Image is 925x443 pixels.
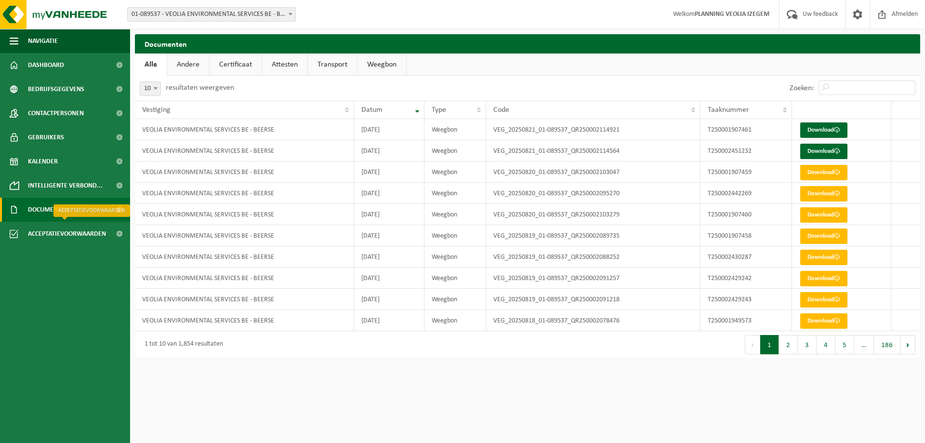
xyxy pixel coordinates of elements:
[790,84,814,92] label: Zoeken:
[800,250,847,265] a: Download
[708,106,749,114] span: Taaknummer
[700,225,792,246] td: T250001907458
[700,119,792,140] td: T250001907461
[135,119,354,140] td: VEOLIA ENVIRONMENTAL SERVICES BE - BEERSE
[424,183,487,204] td: Weegbon
[486,183,700,204] td: VEG_20250820_01-089537_QR250002095270
[800,186,847,201] a: Download
[486,246,700,268] td: VEG_20250819_01-089537_QR250002088252
[354,246,424,268] td: [DATE]
[135,289,354,310] td: VEOLIA ENVIRONMENTAL SERVICES BE - BEERSE
[354,204,424,225] td: [DATE]
[135,246,354,268] td: VEOLIA ENVIRONMENTAL SERVICES BE - BEERSE
[135,268,354,289] td: VEOLIA ENVIRONMENTAL SERVICES BE - BEERSE
[700,310,792,331] td: T250001949573
[166,84,234,92] label: resultaten weergeven
[800,228,847,244] a: Download
[135,310,354,331] td: VEOLIA ENVIRONMENTAL SERVICES BE - BEERSE
[28,149,58,174] span: Kalender
[424,246,487,268] td: Weegbon
[779,335,798,354] button: 2
[486,310,700,331] td: VEG_20250818_01-089537_QR250002078476
[486,119,700,140] td: VEG_20250821_01-089537_QR250002114921
[800,207,847,223] a: Download
[424,225,487,246] td: Weegbon
[854,335,874,354] span: …
[424,204,487,225] td: Weegbon
[167,54,209,76] a: Andere
[700,246,792,268] td: T250002430287
[486,140,700,161] td: VEG_20250821_01-089537_QR250002114564
[361,106,383,114] span: Datum
[424,119,487,140] td: Weegbon
[354,289,424,310] td: [DATE]
[432,106,446,114] span: Type
[745,335,760,354] button: Previous
[695,11,769,18] strong: PLANNING VEOLIA IZEGEM
[700,204,792,225] td: T250001907460
[817,335,835,354] button: 4
[800,165,847,180] a: Download
[28,53,64,77] span: Dashboard
[424,140,487,161] td: Weegbon
[140,336,223,353] div: 1 tot 10 van 1,854 resultaten
[424,310,487,331] td: Weegbon
[354,310,424,331] td: [DATE]
[140,81,161,96] span: 10
[700,268,792,289] td: T250002429242
[354,225,424,246] td: [DATE]
[900,335,915,354] button: Next
[28,101,84,125] span: Contactpersonen
[135,54,167,76] a: Alle
[800,292,847,308] a: Download
[135,183,354,204] td: VEOLIA ENVIRONMENTAL SERVICES BE - BEERSE
[486,289,700,310] td: VEG_20250819_01-089537_QR250002091218
[354,161,424,183] td: [DATE]
[424,289,487,310] td: Weegbon
[135,225,354,246] td: VEOLIA ENVIRONMENTAL SERVICES BE - BEERSE
[135,204,354,225] td: VEOLIA ENVIRONMENTAL SERVICES BE - BEERSE
[798,335,817,354] button: 3
[262,54,307,76] a: Attesten
[700,161,792,183] td: T250001907459
[486,204,700,225] td: VEG_20250820_01-089537_QR250002103279
[800,144,847,159] a: Download
[135,161,354,183] td: VEOLIA ENVIRONMENTAL SERVICES BE - BEERSE
[486,268,700,289] td: VEG_20250819_01-089537_QR250002091257
[28,198,69,222] span: Documenten
[700,140,792,161] td: T250002451232
[354,140,424,161] td: [DATE]
[700,183,792,204] td: T250002442269
[127,7,296,22] span: 01-089537 - VEOLIA ENVIRONMENTAL SERVICES BE - BEERSE
[835,335,854,354] button: 5
[800,313,847,329] a: Download
[354,119,424,140] td: [DATE]
[424,268,487,289] td: Weegbon
[800,271,847,286] a: Download
[210,54,262,76] a: Certificaat
[128,8,295,21] span: 01-089537 - VEOLIA ENVIRONMENTAL SERVICES BE - BEERSE
[800,122,847,138] a: Download
[135,34,920,53] h2: Documenten
[493,106,509,114] span: Code
[357,54,406,76] a: Weegbon
[142,106,171,114] span: Vestiging
[700,289,792,310] td: T250002429243
[28,29,58,53] span: Navigatie
[874,335,900,354] button: 186
[760,335,779,354] button: 1
[28,174,103,198] span: Intelligente verbond...
[354,268,424,289] td: [DATE]
[486,161,700,183] td: VEG_20250820_01-089537_QR250002103047
[28,222,106,246] span: Acceptatievoorwaarden
[135,140,354,161] td: VEOLIA ENVIRONMENTAL SERVICES BE - BEERSE
[140,82,160,95] span: 10
[354,183,424,204] td: [DATE]
[28,125,64,149] span: Gebruikers
[486,225,700,246] td: VEG_20250819_01-089537_QR250002089735
[28,77,84,101] span: Bedrijfsgegevens
[424,161,487,183] td: Weegbon
[308,54,357,76] a: Transport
